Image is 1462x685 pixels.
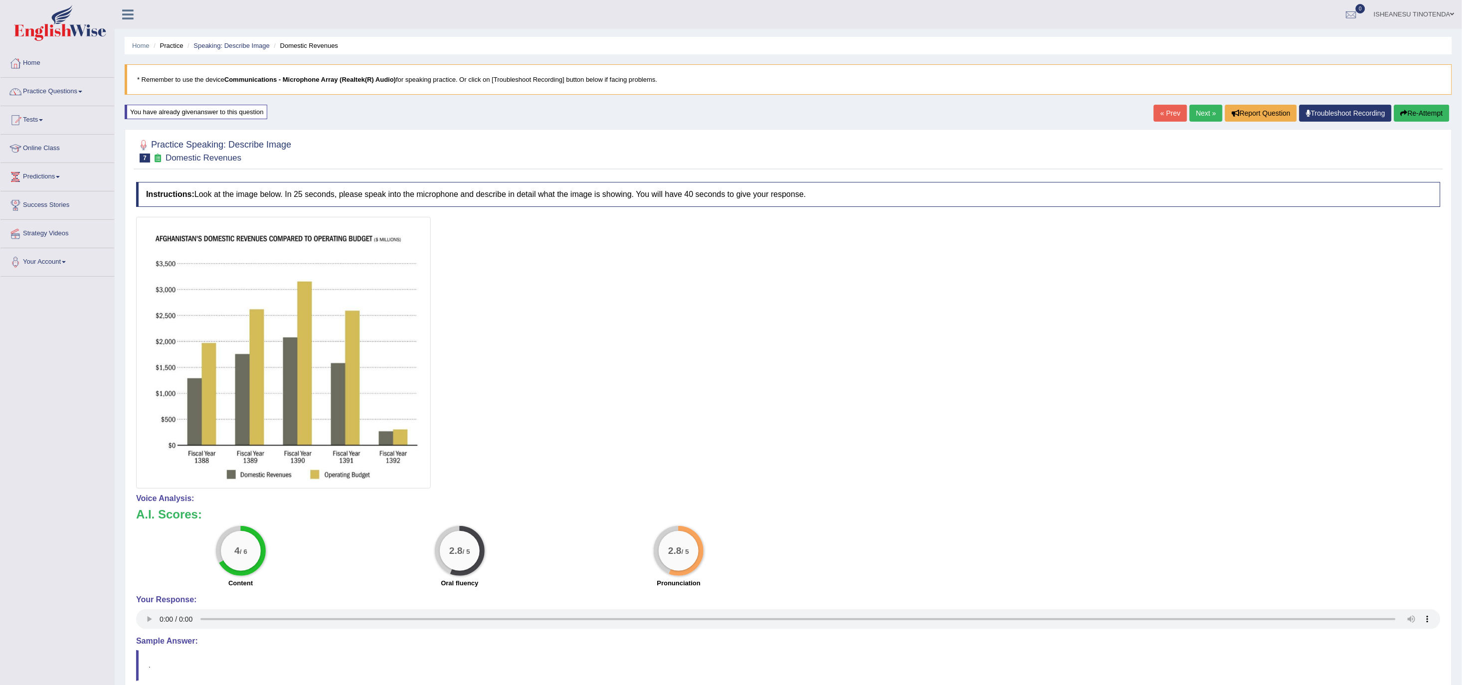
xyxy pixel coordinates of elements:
small: / 5 [463,548,470,555]
small: / 5 [682,548,689,555]
h4: Look at the image below. In 25 seconds, please speak into the microphone and describe in detail w... [136,182,1441,207]
big: 2.8 [668,545,682,556]
small: / 6 [239,548,247,555]
big: 2.8 [449,545,463,556]
h4: Voice Analysis: [136,494,1441,503]
a: Practice Questions [0,78,114,103]
blockquote: * Remember to use the device for speaking practice. Or click on [Troubleshoot Recording] button b... [125,64,1452,95]
a: Predictions [0,163,114,188]
small: Exam occurring question [153,154,163,163]
label: Pronunciation [657,578,701,588]
small: Domestic Revenues [166,153,241,163]
label: Content [228,578,253,588]
a: Success Stories [0,191,114,216]
h2: Practice Speaking: Describe Image [136,138,291,163]
b: Communications - Microphone Array (Realtek(R) Audio) [224,76,396,83]
button: Re-Attempt [1394,105,1450,122]
a: Online Class [0,135,114,160]
a: Troubleshoot Recording [1299,105,1392,122]
b: Instructions: [146,190,194,198]
a: Speaking: Describe Image [193,42,269,49]
a: Tests [0,106,114,131]
a: Home [132,42,150,49]
h4: Your Response: [136,595,1441,604]
span: 0 [1356,4,1366,13]
label: Oral fluency [441,578,478,588]
a: Next » [1190,105,1223,122]
a: Your Account [0,248,114,273]
h4: Sample Answer: [136,637,1441,646]
a: Home [0,49,114,74]
big: 4 [234,545,240,556]
button: Report Question [1225,105,1297,122]
span: 7 [140,154,150,163]
blockquote: . [136,650,1441,681]
a: « Prev [1154,105,1187,122]
b: A.I. Scores: [136,508,202,521]
a: Strategy Videos [0,220,114,245]
div: You have already given answer to this question [125,105,267,119]
li: Domestic Revenues [271,41,338,50]
li: Practice [151,41,183,50]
